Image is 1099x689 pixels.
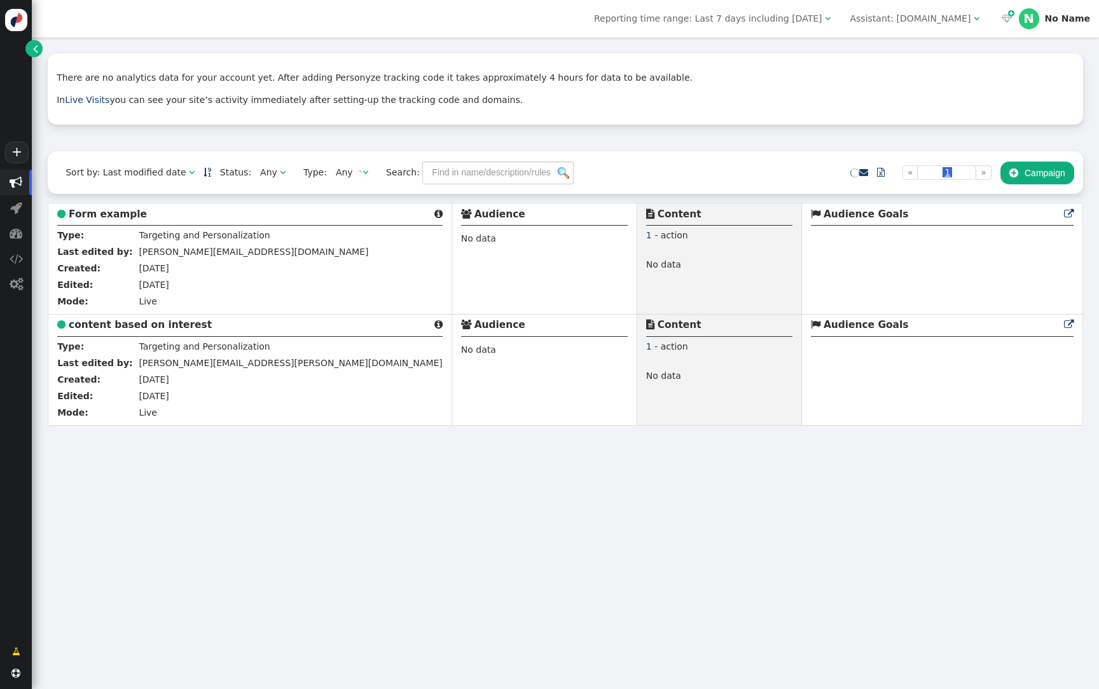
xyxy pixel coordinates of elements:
b: Audience Goals [824,319,909,331]
a:  [859,167,868,177]
span: 1 [943,167,952,177]
span:  [646,209,654,219]
span:  [10,176,22,189]
a:  [868,161,894,184]
span: No data [646,259,681,273]
span:  [1009,168,1018,178]
a:  [1064,319,1074,331]
span:  [646,320,654,329]
span: [DATE] [139,374,169,385]
span: Status: [211,166,251,179]
span: Type: [294,166,327,179]
span:  [11,669,20,678]
b: Created: [57,263,100,273]
span:  [33,42,38,55]
a: » [976,165,992,180]
b: Content [658,208,702,220]
b: Created: [57,374,100,385]
span:  [280,168,286,177]
img: logo-icon.svg [5,9,27,31]
span: - action [654,230,688,240]
span:  [859,168,868,177]
a: + [5,142,28,163]
a: « [902,165,918,180]
b: Type: [57,341,84,351]
span:  [57,320,66,329]
span: Targeting and Personalization [139,341,270,351]
span: No data [461,344,496,355]
b: Audience [474,208,525,220]
b: Audience [474,319,525,331]
span: Targeting and Personalization [139,230,270,240]
span: - action [654,341,688,351]
div: N [1019,8,1039,29]
span:  [811,209,820,219]
span:  [10,278,23,290]
a:   [999,12,1014,25]
span:  [461,209,471,219]
span:  [974,14,979,23]
span:  [877,168,885,177]
img: icon_search.png [558,167,569,179]
span:  [434,320,443,329]
span:  [10,201,22,214]
span: [PERSON_NAME][EMAIL_ADDRESS][DOMAIN_NAME] [139,247,368,257]
span: Search: [377,167,420,177]
div: Any [260,166,277,179]
b: Type: [57,230,84,240]
a:  [25,40,43,57]
span:  [1064,209,1074,219]
span:  [12,645,20,658]
span:  [1064,320,1074,329]
p: In you can see your site’s activity immediately after setting-up the tracking code and domains. [57,93,1074,107]
b: Audience Goals [824,208,909,220]
span: [PERSON_NAME][EMAIL_ADDRESS][PERSON_NAME][DOMAIN_NAME] [139,358,442,368]
a:  [204,167,211,177]
img: loading.gif [356,170,363,177]
span: Sorted in descending order [204,168,211,177]
span:  [363,168,368,177]
span:  [10,252,23,265]
div: Any [336,166,353,179]
b: Last edited by: [57,247,132,257]
div: Assistant: [DOMAIN_NAME] [850,12,971,25]
a: Live Visits [65,95,109,105]
span:  [434,209,443,219]
span:  [57,209,66,219]
span:  [1002,14,1012,23]
span: 1 [646,230,652,240]
span:  [825,14,831,23]
span: No data [646,371,681,384]
span: Reporting time range: Last 7 days including [DATE] [594,13,822,24]
b: Last edited by: [57,358,132,368]
span:  [461,320,471,329]
span: [DATE] [139,263,169,273]
span:  [1008,8,1014,19]
button: Campaign [1000,161,1074,184]
p: There are no analytics data for your account yet. After adding Personyze tracking code it takes a... [57,71,1074,85]
b: content based on interest [69,319,212,331]
span:  [811,320,820,329]
b: Content [658,319,702,331]
div: Sort by: Last modified date [66,166,186,179]
span: 1 [646,341,652,351]
div: No Name [1045,13,1090,24]
a:  [3,640,29,663]
span: No data [461,233,496,243]
input: Find in name/description/rules [422,161,574,184]
a:  [1064,208,1074,220]
span:  [10,227,22,240]
span:  [189,168,195,177]
b: Form example [69,208,147,220]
